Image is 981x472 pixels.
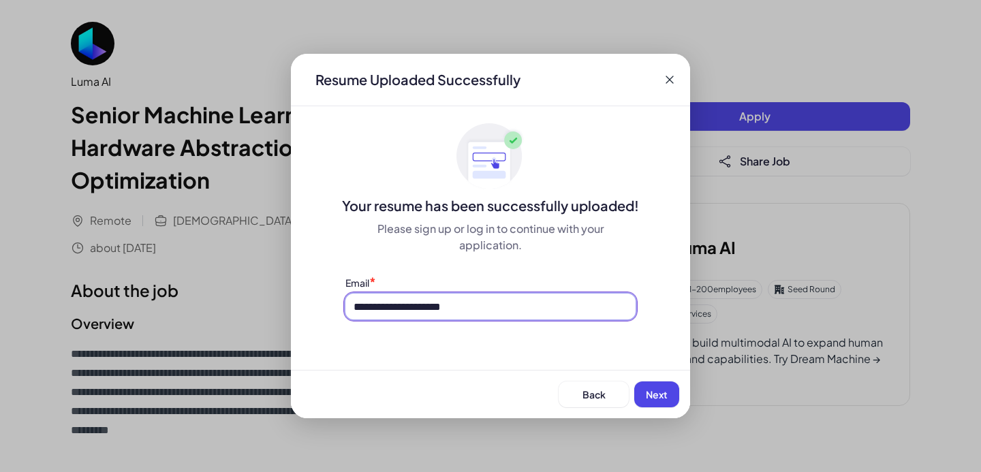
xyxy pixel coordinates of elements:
[646,388,668,400] span: Next
[345,221,636,253] div: Please sign up or log in to continue with your application.
[582,388,606,400] span: Back
[291,196,690,215] div: Your resume has been successfully uploaded!
[305,70,531,89] div: Resume Uploaded Successfully
[456,123,525,191] img: ApplyedMaskGroup3.svg
[345,277,369,289] label: Email
[634,381,679,407] button: Next
[559,381,629,407] button: Back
